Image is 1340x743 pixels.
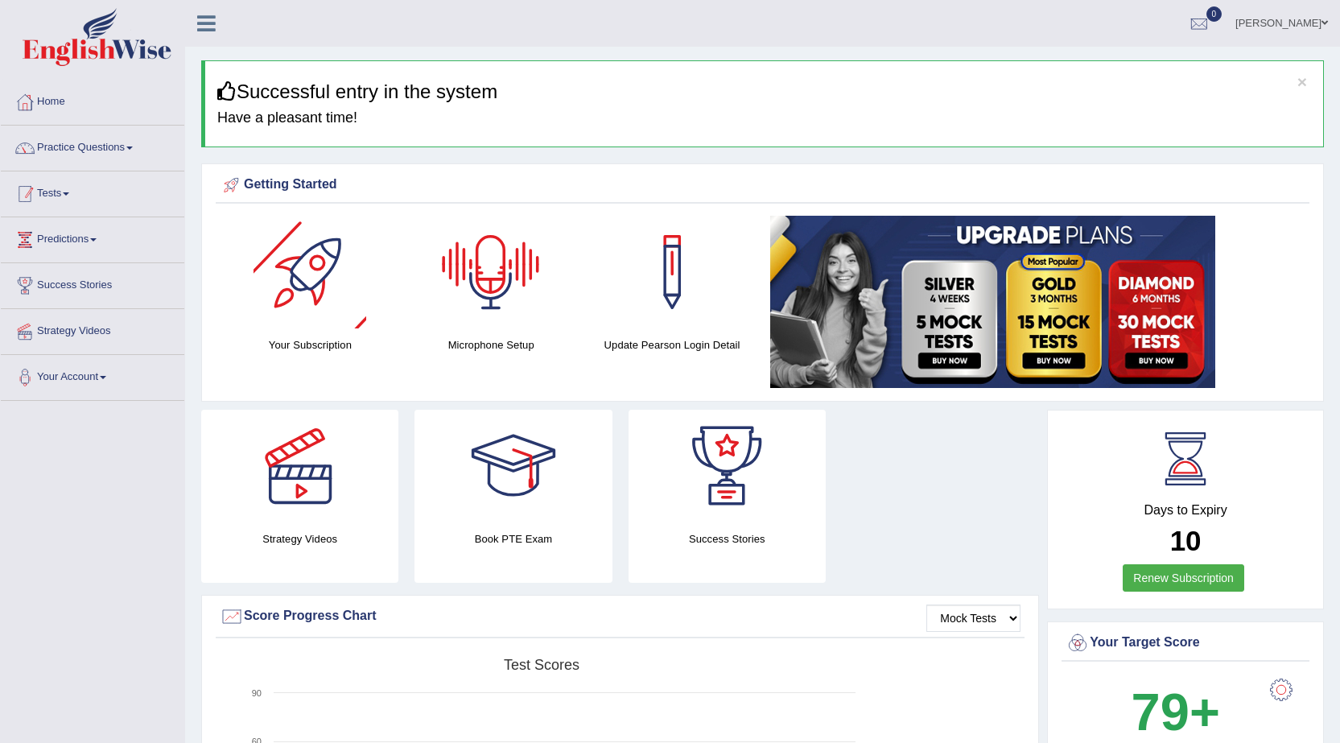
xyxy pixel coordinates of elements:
b: 10 [1170,525,1202,556]
a: Predictions [1,217,184,258]
a: Practice Questions [1,126,184,166]
tspan: Test scores [504,657,579,673]
h4: Days to Expiry [1066,503,1305,518]
div: Your Target Score [1066,631,1305,655]
h4: Success Stories [629,530,826,547]
a: Success Stories [1,263,184,303]
div: Getting Started [220,173,1305,197]
button: × [1297,73,1307,90]
span: 0 [1206,6,1222,22]
h4: Update Pearson Login Detail [590,336,755,353]
a: Strategy Videos [1,309,184,349]
a: Home [1,80,184,120]
text: 90 [252,688,262,698]
a: Tests [1,171,184,212]
h4: Microphone Setup [409,336,574,353]
h3: Successful entry in the system [217,81,1311,102]
a: Renew Subscription [1123,564,1244,592]
h4: Your Subscription [228,336,393,353]
a: Your Account [1,355,184,395]
div: Score Progress Chart [220,605,1020,629]
h4: Strategy Videos [201,530,398,547]
h4: Have a pleasant time! [217,110,1311,126]
h4: Book PTE Exam [414,530,612,547]
b: 79+ [1132,683,1220,741]
img: small5.jpg [770,216,1215,388]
